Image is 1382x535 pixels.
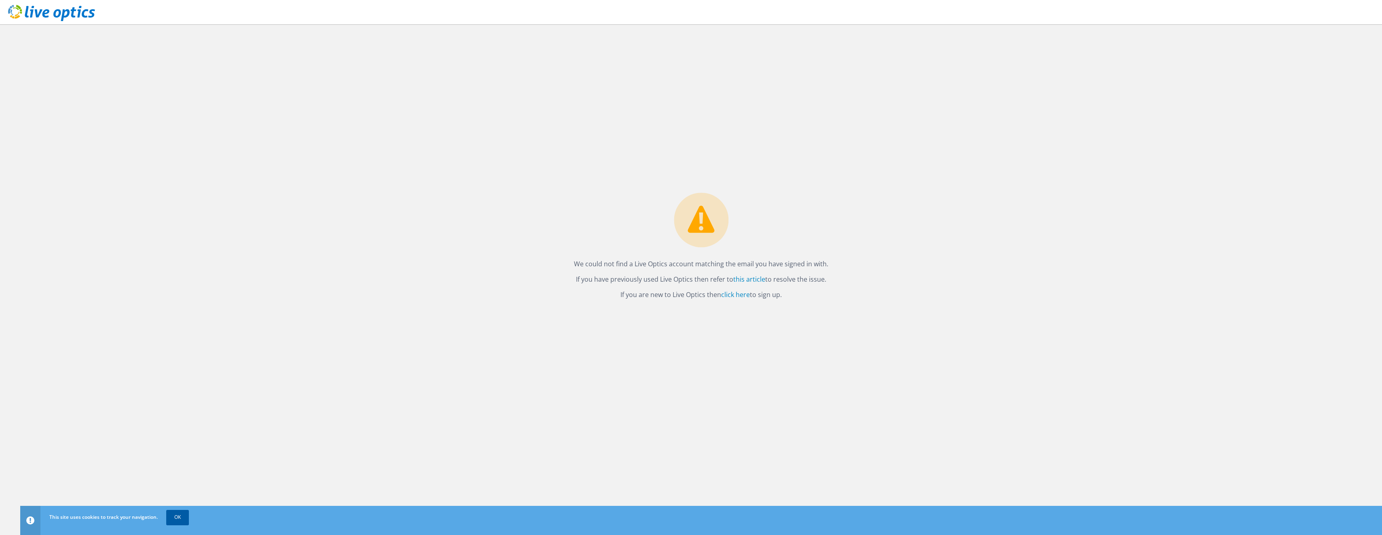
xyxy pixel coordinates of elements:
p: If you have previously used Live Optics then refer to to resolve the issue. [574,274,828,285]
a: this article [733,275,765,284]
p: We could not find a Live Optics account matching the email you have signed in with. [574,258,828,270]
p: If you are new to Live Optics then to sign up. [574,289,828,300]
a: click here [721,290,750,299]
a: OK [166,510,189,524]
span: This site uses cookies to track your navigation. [49,514,158,520]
